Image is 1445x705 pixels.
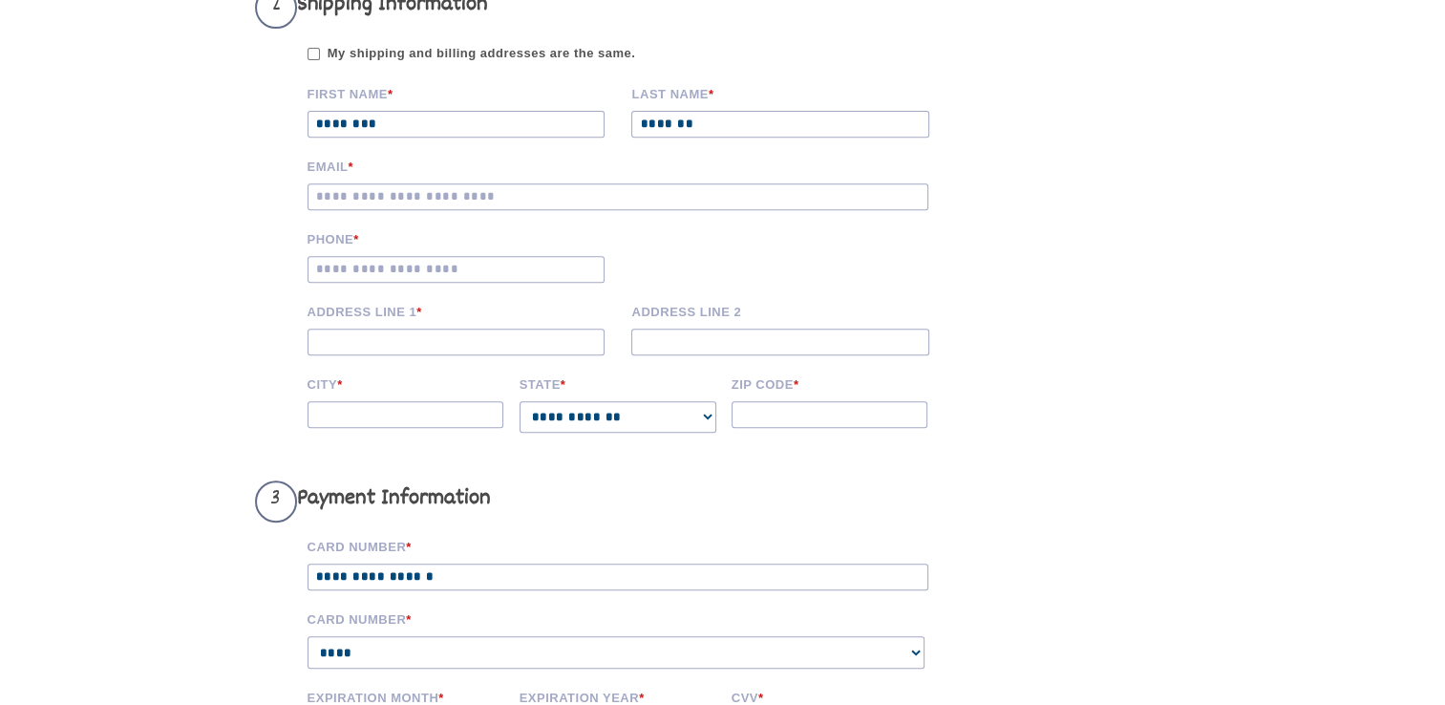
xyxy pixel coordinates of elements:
[308,157,957,174] label: Email
[520,374,718,392] label: State
[308,537,957,554] label: Card Number
[631,84,943,101] label: Last name
[308,688,506,705] label: Expiration Month
[328,43,912,64] span: My shipping and billing addresses are the same.
[308,374,506,392] label: City
[255,481,957,523] h3: Payment Information
[631,302,943,319] label: Address Line 2
[308,84,619,101] label: First Name
[520,688,718,705] label: Expiration Year
[308,609,957,627] label: Card Number
[732,688,930,705] label: CVV
[308,229,619,246] label: Phone
[308,302,619,319] label: Address Line 1
[255,481,297,523] span: 3
[308,48,320,60] input: My shipping and billing addresses are the same.
[732,374,930,392] label: Zip code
